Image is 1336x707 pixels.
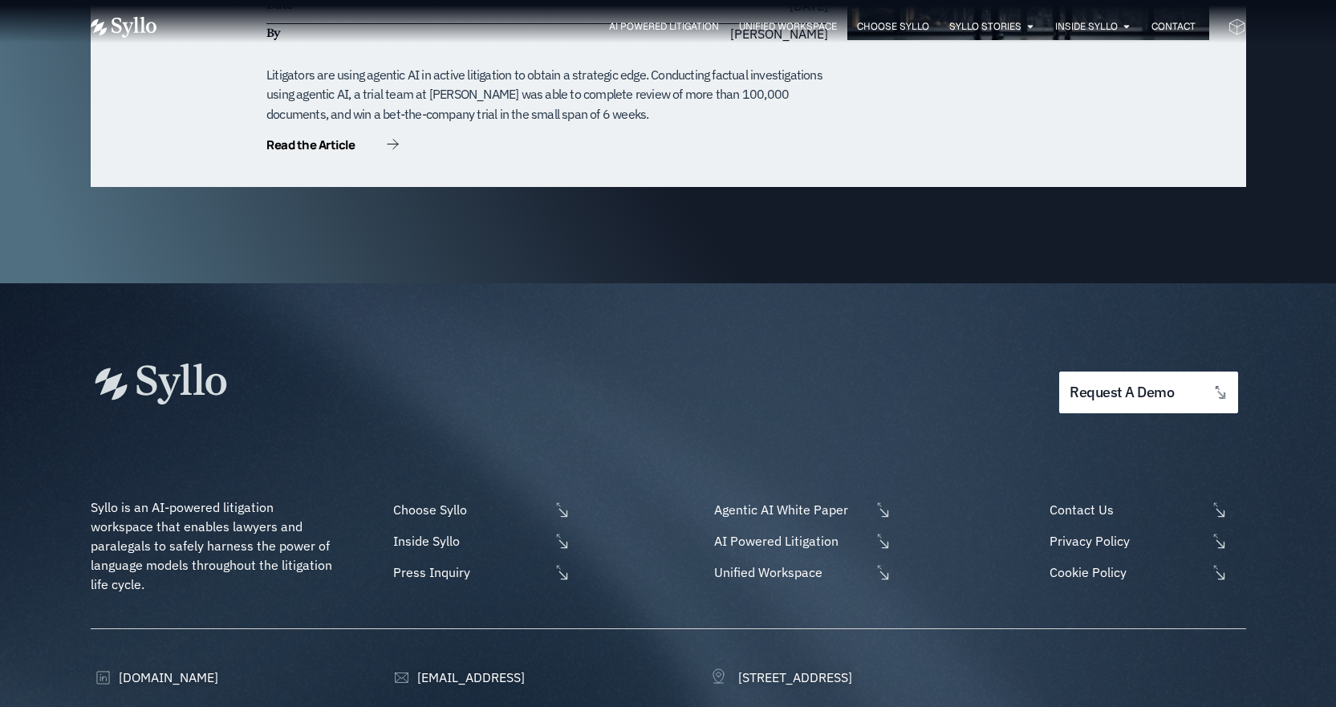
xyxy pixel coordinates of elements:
[91,668,218,687] a: [DOMAIN_NAME]
[91,499,335,592] span: Syllo is an AI-powered litigation workspace that enables lawyers and paralegals to safely harness...
[1046,500,1206,519] span: Contact Us
[710,668,852,687] a: [STREET_ADDRESS]
[389,563,571,582] a: Press Inquiry
[389,563,550,582] span: Press Inquiry
[91,17,156,38] img: Vector
[413,668,525,687] span: [EMAIL_ADDRESS]
[710,563,891,582] a: Unified Workspace
[1046,500,1245,519] a: Contact Us
[1059,372,1237,414] a: request a demo
[710,500,871,519] span: Agentic AI White Paper
[1151,19,1196,34] a: Contact
[389,668,525,687] a: [EMAIL_ADDRESS]
[389,500,571,519] a: Choose Syllo
[389,500,550,519] span: Choose Syllo
[1070,385,1174,400] span: request a demo
[115,668,218,687] span: [DOMAIN_NAME]
[710,500,891,519] a: Agentic AI White Paper
[266,65,828,124] div: Litigators are using agentic AI in active litigation to obtain a strategic edge. Conducting factu...
[734,668,852,687] span: [STREET_ADDRESS]
[739,19,837,34] a: Unified Workspace
[1046,531,1245,551] a: Privacy Policy
[710,531,871,551] span: AI Powered Litigation
[1046,563,1245,582] a: Cookie Policy
[1046,531,1206,551] span: Privacy Policy
[189,19,1196,35] div: Menu Toggle
[266,139,355,151] span: Read the Article
[710,563,871,582] span: Unified Workspace
[266,139,399,155] a: Read the Article
[710,531,891,551] a: AI Powered Litigation
[1055,19,1118,34] a: Inside Syllo
[1046,563,1206,582] span: Cookie Policy
[389,531,571,551] a: Inside Syllo
[609,19,719,34] a: AI Powered Litigation
[949,19,1021,34] a: Syllo Stories
[189,19,1196,35] nav: Menu
[389,531,550,551] span: Inside Syllo
[857,19,929,34] a: Choose Syllo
